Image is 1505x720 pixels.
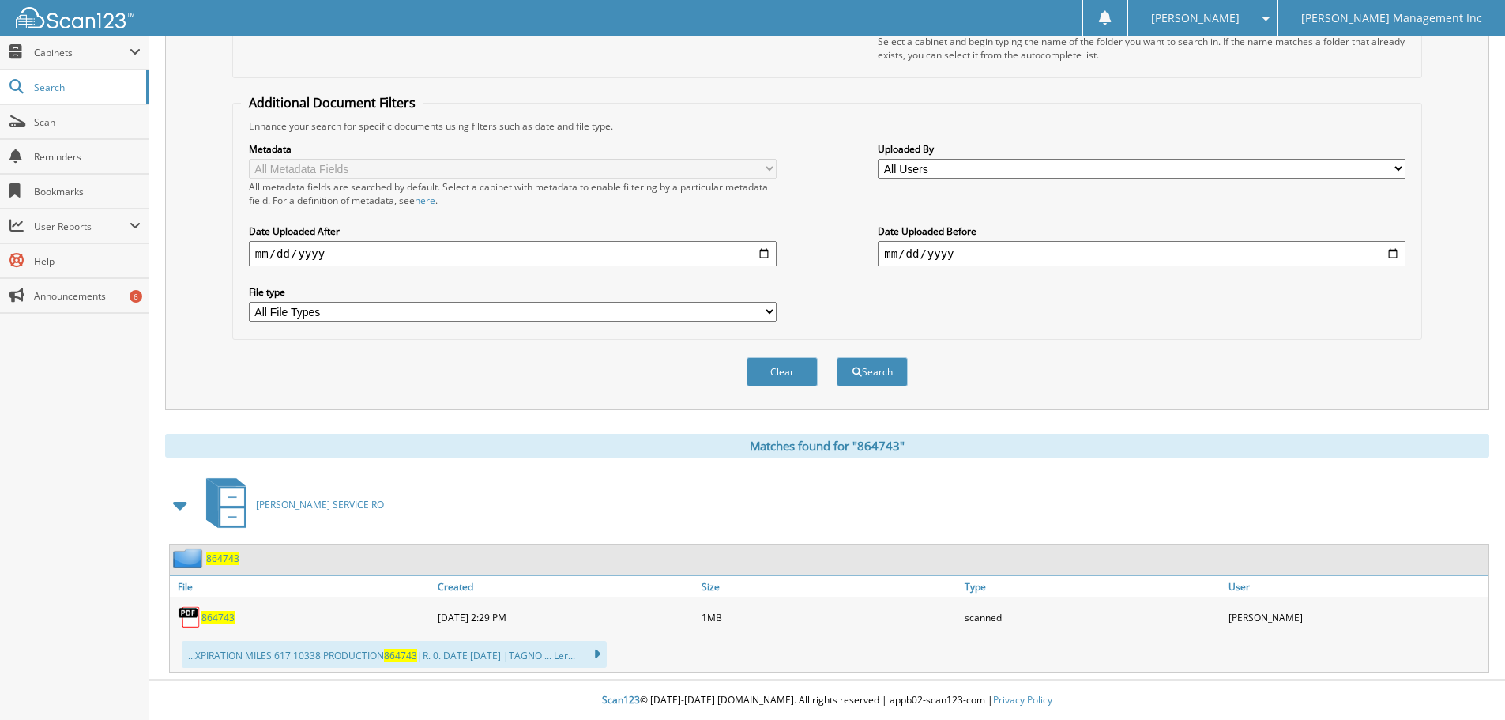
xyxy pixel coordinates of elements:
div: 6 [130,290,142,303]
a: User [1225,576,1488,597]
button: Search [837,357,908,386]
span: Reminders [34,150,141,164]
a: 864743 [201,611,235,624]
div: © [DATE]-[DATE] [DOMAIN_NAME]. All rights reserved | appb02-scan123-com | [149,681,1505,720]
div: Select a cabinet and begin typing the name of the folder you want to search in. If the name match... [878,35,1405,62]
span: [PERSON_NAME] Management Inc [1301,13,1482,23]
div: [DATE] 2:29 PM [434,601,698,633]
img: PDF.png [178,605,201,629]
div: scanned [961,601,1225,633]
img: folder2.png [173,548,206,568]
img: scan123-logo-white.svg [16,7,134,28]
a: Created [434,576,698,597]
span: User Reports [34,220,130,233]
a: here [415,194,435,207]
a: File [170,576,434,597]
span: Search [34,81,138,94]
input: end [878,241,1405,266]
a: Privacy Policy [993,693,1052,707]
legend: Additional Document Filters [241,94,423,111]
span: Cabinets [34,46,130,59]
div: 1MB [698,601,961,633]
a: [PERSON_NAME] SERVICE RO [197,473,384,536]
a: 864743 [206,552,239,565]
span: Announcements [34,289,141,303]
span: [PERSON_NAME] SERVICE RO [256,498,384,511]
a: Size [698,576,961,597]
div: ...XPIRATION MILES 617 10338 PRODUCTION |R. 0. DATE [DATE] |TAGNO ... Ler... [182,641,607,668]
label: File type [249,285,777,299]
button: Clear [747,357,818,386]
label: Date Uploaded After [249,224,777,238]
label: Date Uploaded Before [878,224,1405,238]
div: Enhance your search for specific documents using filters such as date and file type. [241,119,1413,133]
span: 864743 [384,649,417,662]
span: Help [34,254,141,268]
div: [PERSON_NAME] [1225,601,1488,633]
span: Scan123 [602,693,640,707]
span: Scan [34,115,141,129]
span: Bookmarks [34,185,141,198]
input: start [249,241,777,266]
div: All metadata fields are searched by default. Select a cabinet with metadata to enable filtering b... [249,180,777,207]
span: [PERSON_NAME] [1151,13,1240,23]
div: Matches found for "864743" [165,434,1489,458]
label: Metadata [249,142,777,156]
a: Type [961,576,1225,597]
label: Uploaded By [878,142,1405,156]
